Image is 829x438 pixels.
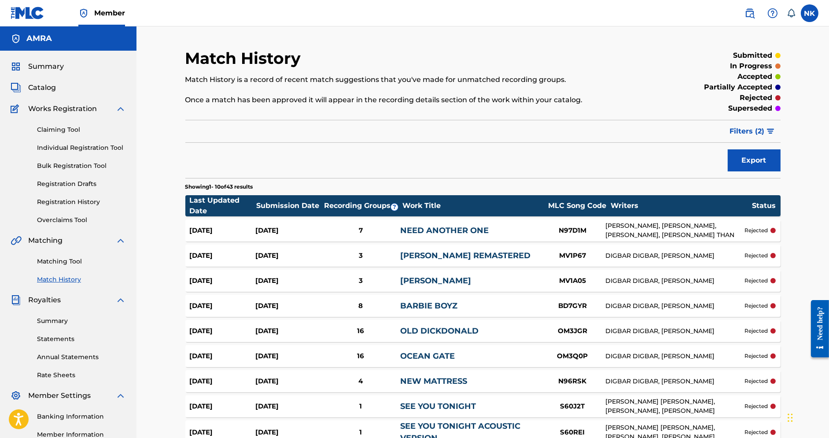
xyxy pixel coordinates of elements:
p: rejected [744,226,768,234]
a: Bulk Registration Tool [37,161,126,171]
a: NEW MATTRESS [400,376,467,386]
div: MV1A05 [539,276,605,286]
div: [DATE] [190,351,256,361]
iframe: Chat Widget [785,396,829,438]
img: MLC Logo [11,7,44,19]
div: 3 [321,251,401,261]
p: rejected [744,428,768,436]
div: [DATE] [255,301,321,311]
div: DIGBAR DIGBAR, [PERSON_NAME] [605,352,744,361]
img: Royalties [11,295,21,305]
div: OM3JGR [539,326,605,336]
div: [DATE] [255,376,321,386]
a: NEED ANOTHER ONE [400,226,489,235]
div: DIGBAR DIGBAR, [PERSON_NAME] [605,327,744,336]
p: rejected [744,377,768,385]
div: [DATE] [190,326,256,336]
a: BARBIE BOYZ [400,301,457,311]
a: Summary [37,316,126,326]
div: [DATE] [190,251,256,261]
div: MV1P67 [539,251,605,261]
iframe: Resource Center [804,293,829,364]
div: MLC Song Code [544,200,610,211]
span: Filters ( 2 ) [730,126,765,137]
a: Statements [37,334,126,344]
div: [DATE] [255,427,321,438]
a: SummarySummary [11,61,64,72]
span: Royalties [28,295,61,305]
div: Help [764,4,781,22]
div: [DATE] [255,326,321,336]
div: [DATE] [255,276,321,286]
div: 3 [321,276,401,286]
div: S60REI [539,427,605,438]
div: [DATE] [255,351,321,361]
div: Status [752,200,776,211]
div: [DATE] [255,251,321,261]
div: [DATE] [255,401,321,412]
p: superseded [729,103,773,114]
span: Member [94,8,125,18]
p: accepted [738,71,773,82]
div: DIGBAR DIGBAR, [PERSON_NAME] [605,251,744,260]
div: N96RSK [539,376,605,386]
div: [PERSON_NAME] [PERSON_NAME], [PERSON_NAME], [PERSON_NAME] [605,397,744,416]
div: Recording Groups [323,200,402,211]
img: Top Rightsholder [78,8,89,19]
img: expand [115,390,126,401]
span: Matching [28,235,63,246]
div: Drag [788,405,793,431]
span: Member Settings [28,390,91,401]
a: CatalogCatalog [11,82,56,93]
div: BD7GYR [539,301,605,311]
p: rejected [744,252,768,260]
span: Summary [28,61,64,72]
p: in progress [730,61,773,71]
div: OM3Q0P [539,351,605,361]
div: [DATE] [190,376,256,386]
a: [PERSON_NAME] [400,276,471,286]
div: [DATE] [190,301,256,311]
h5: AMRA [26,33,52,44]
div: 16 [321,351,401,361]
a: Overclaims Tool [37,215,126,225]
div: 1 [321,427,401,438]
p: Showing 1 - 10 of 43 results [185,183,253,191]
div: Last Updated Date [190,195,256,216]
img: help [767,8,778,19]
a: Match History [37,275,126,284]
span: Works Registration [28,104,97,114]
img: expand [115,295,126,305]
a: Registration Drafts [37,179,126,189]
span: ? [391,204,398,211]
div: 4 [321,376,401,386]
div: S60J2T [539,401,605,412]
a: Rate Sheets [37,371,126,380]
div: N97D1M [539,226,605,236]
div: Submission Date [256,200,322,211]
button: Export [728,149,781,171]
p: rejected [744,402,768,410]
p: rejected [744,327,768,335]
div: Work Title [402,200,543,211]
img: filter [767,129,774,134]
div: Notifications [787,9,796,18]
img: expand [115,104,126,114]
div: [DATE] [190,401,256,412]
div: [PERSON_NAME], [PERSON_NAME], [PERSON_NAME], [PERSON_NAME] THAN [605,221,744,240]
span: Catalog [28,82,56,93]
img: Member Settings [11,390,21,401]
div: 8 [321,301,401,311]
div: Writers [611,200,752,211]
div: DIGBAR DIGBAR, [PERSON_NAME] [605,377,744,386]
img: search [744,8,755,19]
div: User Menu [801,4,818,22]
img: Catalog [11,82,21,93]
p: rejected [744,352,768,360]
p: Match History is a record of recent match suggestions that you've made for unmatched recording gr... [185,74,644,85]
a: Matching Tool [37,257,126,266]
p: partially accepted [704,82,773,93]
a: SEE YOU TONIGHT [400,401,476,411]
